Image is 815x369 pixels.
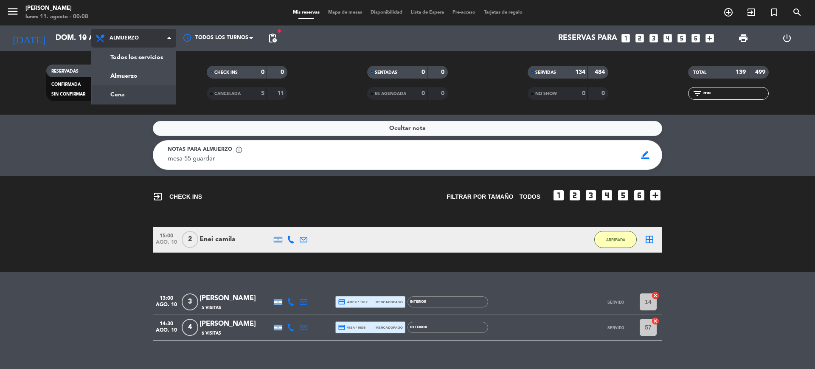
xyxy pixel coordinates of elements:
i: turned_in_not [769,7,779,17]
span: Reservas para [558,34,617,42]
span: CHECK INS [153,192,202,202]
span: fiber_manual_record [277,28,282,34]
span: mesa 55 guardar [168,156,215,162]
i: credit_card [338,324,346,331]
i: [DATE] [6,29,51,48]
i: credit_card [338,298,346,306]
span: print [738,33,748,43]
strong: 0 [261,69,264,75]
span: TODOS [519,192,540,202]
span: ago. 10 [156,302,177,312]
span: SERVIDAS [535,70,556,75]
span: 5 Visitas [202,304,221,311]
span: CONFIRMADA [51,82,81,87]
button: SERVIDO [594,319,637,336]
input: Filtrar por nombre... [703,89,768,98]
span: Notas para almuerzo [168,146,232,154]
span: Ocultar nota [389,124,426,133]
i: add_circle_outline [723,7,733,17]
i: looks_two [634,33,645,44]
div: LOG OUT [765,25,809,51]
span: Tarjetas de regalo [480,10,527,15]
i: exit_to_app [746,7,756,17]
strong: 484 [595,69,607,75]
span: SIN CONFIRMAR [51,92,85,96]
i: arrow_drop_down [79,33,89,43]
span: amex * 1012 [338,298,368,306]
a: Cena [92,85,176,104]
span: mercadopago [376,325,403,330]
div: [PERSON_NAME] [25,4,88,13]
i: looks_two [568,189,582,202]
i: cancel [651,291,660,300]
i: looks_5 [676,33,687,44]
span: 15:00 [156,230,177,240]
span: SENTADAS [375,70,397,75]
span: Disponibilidad [366,10,407,15]
i: border_all [644,234,655,245]
span: RESERVADAS [51,69,79,73]
strong: 0 [281,69,286,75]
div: Enei camila [200,234,272,245]
span: 14:30 [156,318,177,328]
span: NO SHOW [535,92,557,96]
i: cancel [651,317,660,325]
span: Almuerzo [110,35,139,41]
i: add_box [649,189,662,202]
strong: 0 [422,90,425,96]
strong: 11 [277,90,286,96]
span: CANCELADA [214,92,241,96]
button: SERVIDO [594,293,637,310]
i: looks_3 [648,33,659,44]
div: [PERSON_NAME] [200,293,272,304]
i: looks_4 [600,189,614,202]
span: SERVIDO [607,325,624,330]
span: border_color [637,147,654,163]
div: lunes 11. agosto - 00:08 [25,13,88,21]
i: exit_to_app [153,192,163,202]
i: search [792,7,802,17]
span: 6 Visitas [202,330,221,337]
span: ago. 10 [156,327,177,337]
button: ARRIBADA [594,231,637,248]
strong: 0 [441,90,446,96]
i: looks_one [552,189,565,202]
span: CHECK INS [214,70,238,75]
i: looks_5 [616,189,630,202]
span: RE AGENDADA [375,92,406,96]
span: ago. 10 [156,239,177,249]
strong: 499 [755,69,767,75]
strong: 0 [582,90,585,96]
button: menu [6,5,19,21]
span: pending_actions [267,33,278,43]
i: looks_one [620,33,631,44]
i: filter_list [692,88,703,99]
span: info_outline [235,146,243,154]
strong: 5 [261,90,264,96]
i: looks_4 [662,33,673,44]
strong: 0 [441,69,446,75]
span: Filtrar por tamaño [447,192,513,202]
span: TOTAL [693,70,706,75]
i: looks_6 [632,189,646,202]
span: Mis reservas [289,10,324,15]
span: 4 [182,319,198,336]
span: 3 [182,293,198,310]
i: power_settings_new [782,33,792,43]
strong: 134 [575,69,585,75]
a: Almuerzo [92,67,176,85]
i: looks_3 [584,189,598,202]
strong: 139 [736,69,746,75]
span: Lista de Espera [407,10,448,15]
i: menu [6,5,19,18]
i: looks_6 [690,33,701,44]
span: ARRIBADA [606,237,625,242]
strong: 0 [601,90,607,96]
span: Interior [410,300,426,304]
span: Mapa de mesas [324,10,366,15]
i: add_box [704,33,715,44]
span: mercadopago [376,299,403,305]
div: [PERSON_NAME] [200,318,272,330]
span: SERVIDO [607,300,624,304]
span: 13:00 [156,293,177,302]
